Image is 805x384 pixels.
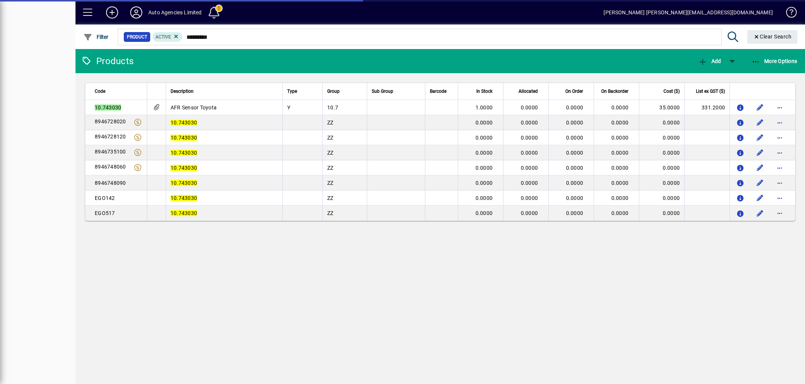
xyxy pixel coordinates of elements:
[553,87,590,95] div: On Order
[95,180,126,186] span: 8946748090
[171,180,197,186] em: 10.743030
[601,87,628,95] span: On Backorder
[463,87,499,95] div: In Stock
[327,120,334,126] span: ZZ
[521,195,538,201] span: 0.0000
[127,33,147,41] span: Product
[754,162,766,174] button: Edit
[327,104,338,111] span: 10.7
[287,87,297,95] span: Type
[476,165,493,171] span: 0.0000
[750,54,799,68] button: More Options
[430,87,446,95] span: Barcode
[521,104,538,111] span: 0.0000
[751,58,797,64] span: More Options
[327,150,334,156] span: ZZ
[639,190,684,206] td: 0.0000
[754,101,766,114] button: Edit
[171,87,278,95] div: Description
[639,175,684,190] td: 0.0000
[754,147,766,159] button: Edit
[83,34,109,40] span: Filter
[124,6,148,19] button: Profile
[171,135,197,141] em: 10.743030
[566,150,583,156] span: 0.0000
[152,32,183,42] mat-chip: Activation Status: Active
[639,206,684,221] td: 0.0000
[565,87,583,95] span: On Order
[639,115,684,130] td: 0.0000
[754,117,766,129] button: Edit
[476,120,493,126] span: 0.0000
[171,87,194,95] span: Description
[327,165,334,171] span: ZZ
[566,195,583,201] span: 0.0000
[171,195,197,201] em: 10.743030
[508,87,545,95] div: Allocated
[521,165,538,171] span: 0.0000
[171,210,197,216] em: 10.743030
[476,104,493,111] span: 1.0000
[100,6,124,19] button: Add
[753,34,792,40] span: Clear Search
[521,135,538,141] span: 0.0000
[476,195,493,201] span: 0.0000
[95,195,115,201] span: EGO142
[754,132,766,144] button: Edit
[566,120,583,126] span: 0.0000
[171,150,197,156] em: 10.743030
[774,207,786,219] button: More options
[566,180,583,186] span: 0.0000
[287,104,290,111] span: Y
[95,118,126,124] span: 8946728020
[171,120,197,126] em: 10.743030
[476,135,493,141] span: 0.0000
[774,147,786,159] button: More options
[171,104,217,111] span: AFR Sensor Toyota
[696,87,725,95] span: List ex GST ($)
[774,117,786,129] button: More options
[774,192,786,204] button: More options
[774,132,786,144] button: More options
[95,210,115,216] span: EGO517
[82,30,111,44] button: Filter
[95,87,142,95] div: Code
[521,120,538,126] span: 0.0000
[639,130,684,145] td: 0.0000
[611,135,629,141] span: 0.0000
[95,149,126,155] span: 8946735100
[95,87,105,95] span: Code
[754,207,766,219] button: Edit
[81,55,134,67] div: Products
[774,162,786,174] button: More options
[327,87,340,95] span: Group
[639,145,684,160] td: 0.0000
[372,87,420,95] div: Sub Group
[774,101,786,114] button: More options
[476,150,493,156] span: 0.0000
[519,87,538,95] span: Allocated
[611,150,629,156] span: 0.0000
[287,87,318,95] div: Type
[611,180,629,186] span: 0.0000
[599,87,635,95] div: On Backorder
[476,180,493,186] span: 0.0000
[95,164,126,170] span: 8946748060
[698,58,721,64] span: Add
[566,104,583,111] span: 0.0000
[611,165,629,171] span: 0.0000
[327,135,334,141] span: ZZ
[327,87,362,95] div: Group
[566,135,583,141] span: 0.0000
[171,165,197,171] em: 10.743030
[430,87,453,95] div: Barcode
[327,195,334,201] span: ZZ
[476,210,493,216] span: 0.0000
[774,177,786,189] button: More options
[603,6,773,18] div: [PERSON_NAME] [PERSON_NAME][EMAIL_ADDRESS][DOMAIN_NAME]
[611,210,629,216] span: 0.0000
[95,104,121,111] em: 10.743030
[639,100,684,115] td: 35.0000
[327,180,334,186] span: ZZ
[663,87,680,95] span: Cost ($)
